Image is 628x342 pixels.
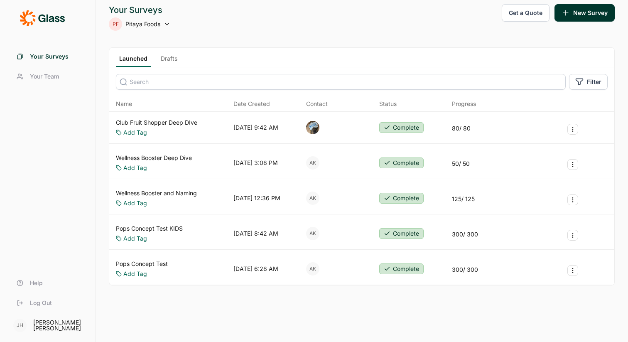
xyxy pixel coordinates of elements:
a: Add Tag [123,270,147,278]
a: Wellness Booster and Naming [116,189,197,197]
button: Complete [379,193,424,204]
div: JH [13,319,27,332]
div: 125 / 125 [452,195,475,203]
a: Pops Concept Test KIDS [116,224,183,233]
div: [DATE] 6:28 AM [233,265,278,273]
a: Club Fruit Shopper Deep DIve [116,118,197,127]
button: New Survey [554,4,615,22]
span: Filter [587,78,601,86]
a: Launched [116,54,151,67]
div: Your Surveys [109,4,170,16]
div: 300 / 300 [452,266,478,274]
a: Add Tag [123,128,147,137]
img: ocn8z7iqvmiiaveqkfqd.png [306,121,319,134]
button: Get a Quote [502,4,549,22]
div: 80 / 80 [452,124,471,133]
div: Status [379,100,397,108]
a: Add Tag [123,234,147,243]
div: [PERSON_NAME] [PERSON_NAME] [33,320,85,331]
div: [DATE] 3:08 PM [233,159,278,167]
span: Date Created [233,100,270,108]
div: AK [306,262,319,276]
span: Log Out [30,299,52,307]
button: Survey Actions [567,124,578,135]
a: Drafts [157,54,181,67]
div: AK [306,156,319,170]
span: Help [30,279,43,287]
div: 300 / 300 [452,230,478,239]
button: Complete [379,228,424,239]
a: Pops Concept Test [116,260,168,268]
span: Name [116,100,132,108]
div: Contact [306,100,328,108]
div: PF [109,17,122,31]
button: Complete [379,263,424,274]
a: Add Tag [123,199,147,207]
span: Pitaya Foods [125,20,160,28]
a: Wellness Booster Deep Dive [116,154,192,162]
button: Filter [569,74,608,90]
div: [DATE] 12:36 PM [233,194,280,202]
div: 50 / 50 [452,160,470,168]
button: Survey Actions [567,265,578,276]
input: Search [116,74,566,90]
div: AK [306,192,319,205]
div: [DATE] 9:42 AM [233,123,278,132]
button: Survey Actions [567,159,578,170]
button: Complete [379,122,424,133]
span: Your Team [30,72,59,81]
button: Survey Actions [567,194,578,205]
button: Complete [379,157,424,168]
span: Your Surveys [30,52,69,61]
div: AK [306,227,319,240]
div: Progress [452,100,476,108]
a: Add Tag [123,164,147,172]
button: Survey Actions [567,230,578,241]
div: [DATE] 8:42 AM [233,229,278,238]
